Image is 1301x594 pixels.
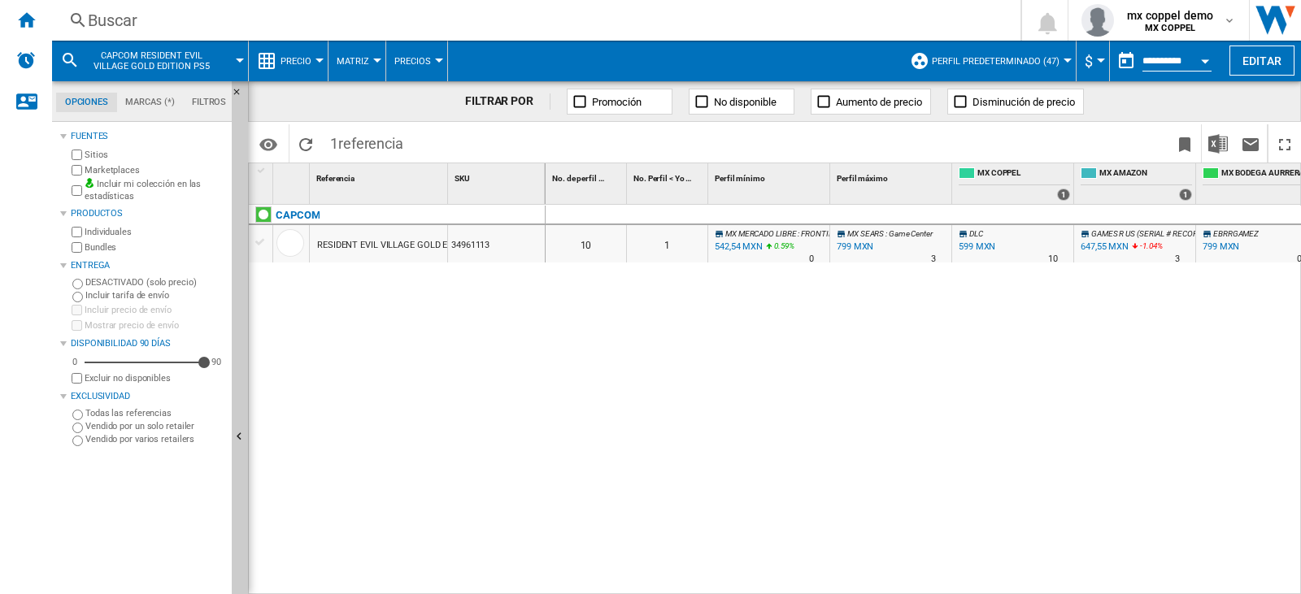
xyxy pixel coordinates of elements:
[16,50,36,70] img: alerts-logo.svg
[465,93,550,110] div: FILTRAR POR
[715,174,765,183] span: Perfil mínimo
[798,229,899,238] span: : FRONTIERHOBBYSHOPMXF
[257,41,320,81] div: Precio
[955,163,1073,204] div: MX COPPEL 1 offers sold by MX COPPEL
[549,163,626,189] div: No. de perfil Sort None
[972,96,1075,108] span: Disminución de precio
[394,56,431,67] span: Precios
[1091,229,1286,238] span: GAMES R US (SERIAL # RECORDED TO PREVENT FRAUD)
[592,96,642,108] span: Promoción
[85,226,225,238] label: Individuales
[1099,167,1192,181] span: MX AMAZON
[72,373,82,384] input: Mostrar precio de envío
[630,163,707,189] div: Sort None
[72,320,82,331] input: Mostrar precio de envío
[1085,41,1101,81] button: $
[1077,41,1110,81] md-menu: Currency
[552,174,597,183] span: No. de perfil
[885,229,933,238] span: : Game Center
[276,163,309,189] div: Sort None
[316,174,355,183] span: Referencia
[86,41,233,81] button: CAPCOM RESIDENT EVIL VILLAGE GOLD EDITION PS5
[811,89,931,115] button: Aumento de precio
[117,93,184,112] md-tab-item: Marcas (*)
[1203,241,1239,252] div: 799 MXN
[833,163,951,189] div: Sort None
[72,292,83,302] input: Incluir tarifa de envío
[85,178,94,188] img: mysite-bg-18x18.png
[252,129,285,158] button: Opciones
[711,163,829,189] div: Sort None
[72,150,82,160] input: Sitios
[711,163,829,189] div: Perfil mínimo Sort None
[932,56,1060,67] span: Perfil predeterminado (47)
[1127,7,1213,24] span: mx coppel demo
[85,407,225,419] label: Todas las referencias
[207,356,225,368] div: 90
[72,180,82,201] input: Incluir mi colección en las estadísticas
[833,163,951,189] div: Perfil máximo Sort None
[71,259,225,272] div: Entrega
[836,96,922,108] span: Aumento de precio
[313,163,447,189] div: Referencia Sort None
[1077,163,1195,204] div: MX AMAZON 1 offers sold by MX AMAZON
[85,319,225,332] label: Mostrar precio de envío
[834,239,873,255] div: Última actualización : miércoles, 13 de agosto de 2025 7:09
[712,239,763,255] div: Última actualización : martes, 12 de agosto de 2025 11:42
[689,89,794,115] button: No disponible
[1145,23,1195,33] b: MX COPPEL
[837,174,888,183] span: Perfil máximo
[847,229,884,238] span: MX SEARS
[1229,46,1294,76] button: Editar
[72,423,83,433] input: Vendido por un solo retailer
[85,289,225,301] label: Incluir tarifa de envío
[931,251,936,267] div: Tiempo de entrega : 3 días
[337,41,377,81] div: Matriz
[71,390,225,403] div: Exclusividad
[633,174,685,183] span: No. Perfil < Yo
[85,276,225,288] label: DESACTIVADO (solo precio)
[1202,124,1234,163] button: Descargar en Excel
[56,93,117,112] md-tab-item: Opciones
[714,96,777,108] span: No disponible
[394,41,439,81] button: Precios
[85,241,225,254] label: Bundles
[72,410,83,420] input: Todas las referencias
[809,251,814,267] div: Tiempo de entrega : 0 día
[313,163,447,189] div: Sort None
[1234,124,1267,163] button: Enviar este reporte por correo electrónico
[1110,45,1142,77] button: md-calendar
[281,41,320,81] button: Precio
[1057,189,1070,201] div: 1 offers sold by MX COPPEL
[725,229,796,238] span: MX MERCADO LIBRE
[60,41,240,81] div: CAPCOM RESIDENT EVIL VILLAGE GOLD EDITION PS5
[546,225,626,262] div: 10
[1175,251,1180,267] div: Tiempo de entrega : 3 días
[1081,241,1129,252] div: 647,55 MXN
[448,225,545,262] div: 34961113
[451,163,545,189] div: Sort None
[68,356,81,368] div: 0
[1179,189,1192,201] div: 1 offers sold by MX AMAZON
[289,124,322,163] button: Recargar
[85,354,204,371] md-slider: Disponibilidad
[1048,251,1058,267] div: Tiempo de entrega : 10 días
[959,241,995,252] div: 599 MXN
[1208,134,1228,154] img: excel-24x24.png
[910,41,1068,81] div: Perfil predeterminado (47)
[1078,239,1129,255] div: 647,55 MXN
[85,420,225,432] label: Vendido por un solo retailer
[72,436,83,446] input: Vendido por varios retailers
[1190,44,1220,73] button: Open calendar
[86,50,217,72] span: CAPCOM RESIDENT EVIL VILLAGE GOLD EDITION PS5
[72,305,82,315] input: Incluir precio de envío
[1138,239,1148,258] i: %
[774,241,789,250] span: 0.59
[1200,239,1239,255] div: 799 MXN
[969,229,983,238] span: DLC
[947,89,1084,115] button: Disminución de precio
[276,206,320,225] div: Haga clic para filtrar por esa marca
